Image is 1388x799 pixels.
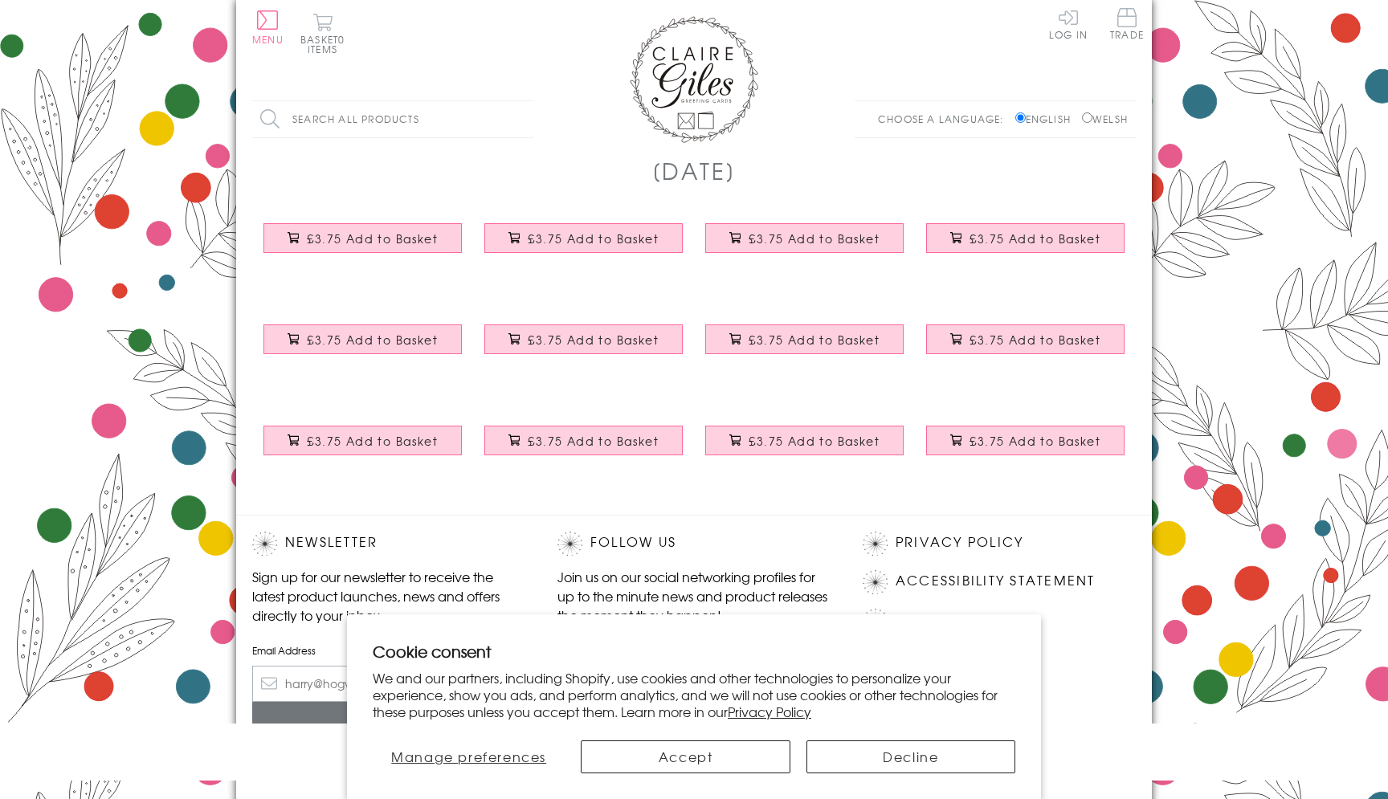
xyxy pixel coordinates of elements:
button: £3.75 Add to Basket [484,426,684,455]
button: £3.75 Add to Basket [705,223,904,253]
span: £3.75 Add to Basket [307,433,438,449]
a: Easter Card, Dots & Flowers, Happy Easter, Embellished with colourful pompoms £3.75 Add to Basket [252,414,473,483]
a: Blog [896,609,938,630]
p: Join us on our social networking profiles for up to the minute news and product releases the mome... [557,567,831,625]
span: £3.75 Add to Basket [528,433,659,449]
span: £3.75 Add to Basket [970,433,1100,449]
button: Manage preferences [373,740,565,773]
h2: Follow Us [557,532,831,556]
h1: [DATE] [652,154,737,187]
a: Easter Card, Bunny Girl, Hoppy Easter, Embellished with colourful pompoms £3.75 Add to Basket [252,312,473,381]
h2: Cookie consent [373,640,1015,662]
p: Sign up for our newsletter to receive the latest product launches, news and offers directly to yo... [252,567,525,625]
span: 0 items [308,32,345,56]
span: Manage preferences [391,747,546,766]
a: Easter Card, Bouquet, Happy Easter, Embellished with a colourful tassel £3.75 Add to Basket [473,211,694,280]
input: Welsh [1082,112,1092,123]
h2: Newsletter [252,532,525,556]
img: Claire Giles Greetings Cards [630,16,758,143]
button: £3.75 Add to Basket [263,324,463,354]
a: Easter Card, Chicks with Bunting, Embellished with colourful pompoms £3.75 Add to Basket [473,414,694,483]
a: Log In [1049,8,1088,39]
button: £3.75 Add to Basket [705,426,904,455]
span: £3.75 Add to Basket [749,332,880,348]
label: Welsh [1082,112,1128,126]
label: Email Address [252,643,525,658]
button: Accept [581,740,790,773]
input: harry@hogwarts.edu [252,666,525,702]
span: Trade [1110,8,1144,39]
span: £3.75 Add to Basket [749,433,880,449]
a: Privacy Policy [896,532,1023,553]
p: Choose a language: [878,112,1012,126]
button: Menu [252,10,284,44]
a: Easter Card, Tumbling Flowers, Happy Easter, Embellished with a colourful tassel £3.75 Add to Basket [915,211,1136,280]
button: Basket0 items [300,13,345,54]
input: Search [517,101,533,137]
span: £3.75 Add to Basket [970,332,1100,348]
span: £3.75 Add to Basket [749,230,880,247]
span: Menu [252,32,284,47]
span: £3.75 Add to Basket [307,332,438,348]
button: £3.75 Add to Basket [263,223,463,253]
button: £3.75 Add to Basket [926,324,1125,354]
a: Easter Greeting Card, Butterflies & Eggs, Embellished with a colourful tassel £3.75 Add to Basket [694,211,915,280]
input: Subscribe [252,702,525,738]
input: Search all products [252,101,533,137]
a: Privacy Policy [728,702,811,721]
a: Easter Card, Daffodil Wreath, Happy Easter, Embellished with a colourful tassel £3.75 Add to Basket [694,312,915,381]
button: £3.75 Add to Basket [484,324,684,354]
a: Easter Card, Basket of Eggs, Embellished with colourful pompoms £3.75 Add to Basket [915,312,1136,381]
span: £3.75 Add to Basket [970,230,1100,247]
a: Trade [1110,8,1144,43]
a: Easter Card, Chick and Wreath, Embellished with colourful pompoms £3.75 Add to Basket [694,414,915,483]
a: Easter Card, Rows of Eggs, Happy Easter, Embellished with a colourful tassel £3.75 Add to Basket [252,211,473,280]
button: £3.75 Add to Basket [705,324,904,354]
button: £3.75 Add to Basket [484,223,684,253]
button: £3.75 Add to Basket [926,426,1125,455]
p: We and our partners, including Shopify, use cookies and other technologies to personalize your ex... [373,670,1015,720]
a: Easter Card, Big Chocolate filled Easter Egg, Embellished with colourful pompoms £3.75 Add to Basket [473,312,694,381]
span: £3.75 Add to Basket [307,230,438,247]
label: English [1015,112,1079,126]
a: Accessibility Statement [896,570,1096,592]
span: £3.75 Add to Basket [528,230,659,247]
button: Decline [806,740,1015,773]
button: £3.75 Add to Basket [263,426,463,455]
input: English [1015,112,1026,123]
button: £3.75 Add to Basket [926,223,1125,253]
a: Easter Card, Daffodils, Happy Easter, Embellished with a colourful tassel £3.75 Add to Basket [915,414,1136,483]
span: £3.75 Add to Basket [528,332,659,348]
